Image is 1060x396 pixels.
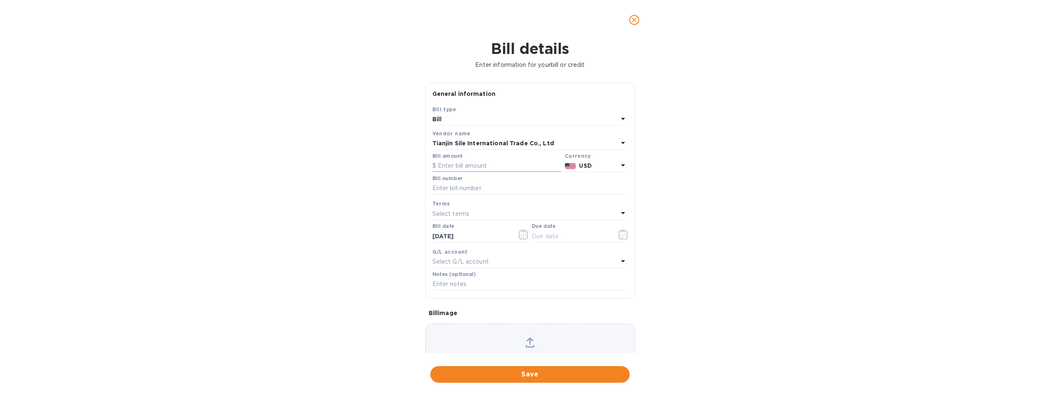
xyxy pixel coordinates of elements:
p: Select terms [432,210,470,218]
p: Enter information for your bill or credit [7,61,1053,69]
label: Due date [532,224,555,229]
label: Bill number [432,176,462,181]
input: Enter notes [432,278,628,291]
b: Tianjin Sile International Trade Co., Ltd [432,140,554,147]
p: Choose a bill and drag it here [426,352,635,370]
input: $ Enter bill amount [432,160,562,172]
p: Select G/L account [432,257,489,266]
input: Select date [432,230,511,242]
b: G/L account [432,249,468,255]
b: General information [432,90,496,97]
b: Terms [432,200,450,207]
button: close [624,10,644,30]
b: Currency [565,153,591,159]
b: Bill type [432,106,456,112]
button: Save [430,366,630,383]
p: Bill image [429,309,632,317]
b: USD [579,162,591,169]
label: Bill amount [432,154,462,159]
input: Enter bill number [432,182,628,195]
label: Notes (optional) [432,272,476,277]
h1: Bill details [7,40,1053,57]
b: Vendor name [432,130,471,137]
label: Bill date [432,224,454,229]
img: USD [565,163,576,169]
input: Due date [532,230,610,242]
span: Save [437,369,623,379]
b: Bill [432,116,442,122]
